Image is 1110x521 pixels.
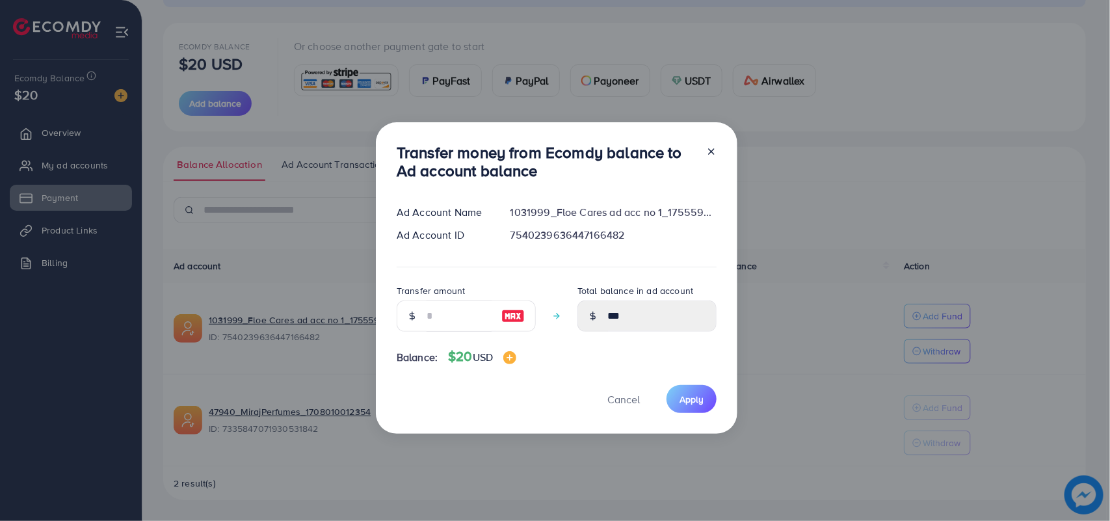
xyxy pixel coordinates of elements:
h3: Transfer money from Ecomdy balance to Ad account balance [397,143,696,181]
span: Balance: [397,350,438,365]
label: Transfer amount [397,284,465,297]
button: Apply [667,385,717,413]
img: image [501,308,525,324]
div: Ad Account ID [386,228,500,243]
h4: $20 [448,349,516,365]
span: Apply [680,393,704,406]
button: Cancel [591,385,656,413]
label: Total balance in ad account [577,284,693,297]
div: 7540239636447166482 [500,228,727,243]
img: image [503,351,516,364]
span: USD [473,350,493,364]
span: Cancel [607,392,640,407]
div: 1031999_Floe Cares ad acc no 1_1755598915786 [500,205,727,220]
div: Ad Account Name [386,205,500,220]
